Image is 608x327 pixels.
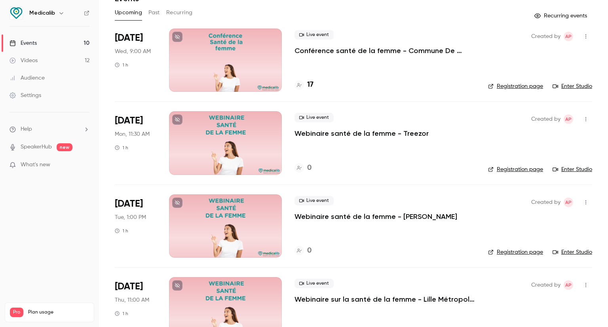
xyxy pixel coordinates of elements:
[115,144,128,151] div: 1 h
[565,114,572,124] span: AP
[9,57,38,65] div: Videos
[28,309,89,316] span: Plan usage
[9,91,41,99] div: Settings
[531,198,560,207] span: Created by
[531,280,560,290] span: Created by
[564,280,573,290] span: Alice Plauch
[307,163,312,173] h4: 0
[115,114,143,127] span: [DATE]
[10,7,23,19] img: Medicalib
[29,9,55,17] h6: Medicalib
[294,113,334,122] span: Live event
[115,213,146,221] span: Tue, 1:00 PM
[166,6,193,19] button: Recurring
[531,10,592,22] button: Recurring events
[148,6,160,19] button: Past
[294,295,475,304] a: Webinaire sur la santé de la femme - Lille Métropole Habitat
[294,46,475,55] a: Conférence santé de la femme - Commune De [GEOGRAPHIC_DATA] - salle du conseil, 2ème étage
[564,32,573,41] span: Alice Plauch
[565,280,572,290] span: AP
[553,82,592,90] a: Enter Studio
[294,212,457,221] a: Webinaire santé de la femme - [PERSON_NAME]
[115,130,150,138] span: Mon, 11:30 AM
[294,80,313,90] a: 17
[488,165,543,173] a: Registration page
[294,163,312,173] a: 0
[9,125,89,133] li: help-dropdown-opener
[21,143,52,151] a: SpeakerHub
[115,198,143,210] span: [DATE]
[553,248,592,256] a: Enter Studio
[115,111,156,175] div: Oct 6 Mon, 11:30 AM (Europe/Paris)
[565,198,572,207] span: AP
[488,82,543,90] a: Registration page
[57,143,72,151] span: new
[115,194,156,258] div: Oct 7 Tue, 1:00 PM (Europe/Paris)
[115,228,128,234] div: 1 h
[115,48,151,55] span: Wed, 9:00 AM
[115,29,156,92] div: Oct 1 Wed, 9:00 AM (Europe/Paris)
[115,62,128,68] div: 1 h
[294,129,429,138] a: Webinaire santé de la femme - Treezor
[21,125,32,133] span: Help
[553,165,592,173] a: Enter Studio
[294,245,312,256] a: 0
[115,32,143,44] span: [DATE]
[564,114,573,124] span: Alice Plauch
[294,196,334,205] span: Live event
[531,114,560,124] span: Created by
[21,161,50,169] span: What's new
[115,296,149,304] span: Thu, 11:00 AM
[10,308,23,317] span: Pro
[115,6,142,19] button: Upcoming
[531,32,560,41] span: Created by
[564,198,573,207] span: Alice Plauch
[565,32,572,41] span: AP
[294,279,334,288] span: Live event
[488,248,543,256] a: Registration page
[115,280,143,293] span: [DATE]
[9,74,45,82] div: Audience
[294,30,334,40] span: Live event
[307,80,313,90] h4: 17
[115,310,128,317] div: 1 h
[80,162,89,169] iframe: Noticeable Trigger
[9,39,37,47] div: Events
[307,245,312,256] h4: 0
